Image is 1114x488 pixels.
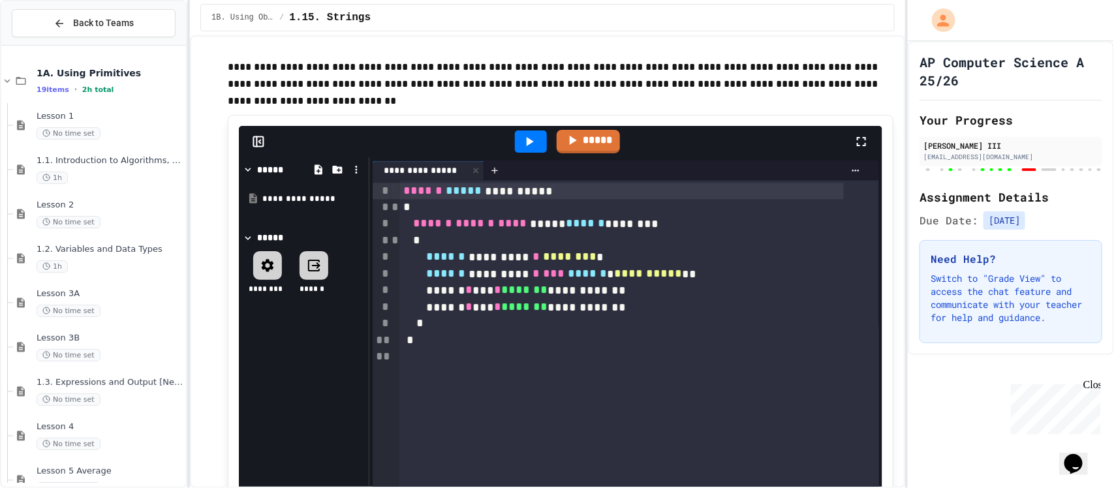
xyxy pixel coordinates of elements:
span: Back to Teams [73,16,134,30]
span: 1.3. Expressions and Output [New] [37,377,183,388]
button: Back to Teams [12,9,176,37]
span: Lesson 3B [37,333,183,344]
span: 1.1. Introduction to Algorithms, Programming, and Compilers [37,155,183,166]
span: 1.15. Strings [289,10,371,25]
span: 1A. Using Primitives [37,67,183,79]
div: [EMAIL_ADDRESS][DOMAIN_NAME] [923,152,1098,162]
span: 2h total [82,85,114,94]
span: 1.2. Variables and Data Types [37,244,183,255]
span: [DATE] [983,211,1025,230]
h3: Need Help? [931,251,1091,267]
div: My Account [918,5,959,35]
span: Lesson 4 [37,421,183,433]
span: No time set [37,305,101,317]
h1: AP Computer Science A 25/26 [920,53,1102,89]
h2: Your Progress [920,111,1102,129]
iframe: chat widget [1059,436,1101,475]
span: 1B. Using Objects and Methods [211,12,274,23]
h2: Assignment Details [920,188,1102,206]
span: Lesson 3A [37,288,183,299]
div: Chat with us now!Close [5,5,90,83]
div: [PERSON_NAME] III [923,140,1098,151]
span: • [74,84,77,95]
span: Lesson 5 Average [37,466,183,477]
p: Switch to "Grade View" to access the chat feature and communicate with your teacher for help and ... [931,272,1091,324]
iframe: chat widget [1006,379,1101,435]
span: No time set [37,393,101,406]
span: No time set [37,216,101,228]
span: Lesson 1 [37,111,183,122]
span: Lesson 2 [37,200,183,211]
span: 1h [37,260,68,273]
span: Due Date: [920,213,978,228]
span: No time set [37,349,101,361]
span: 1h [37,172,68,184]
span: 19 items [37,85,69,94]
span: / [279,12,284,23]
span: No time set [37,438,101,450]
span: No time set [37,127,101,140]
